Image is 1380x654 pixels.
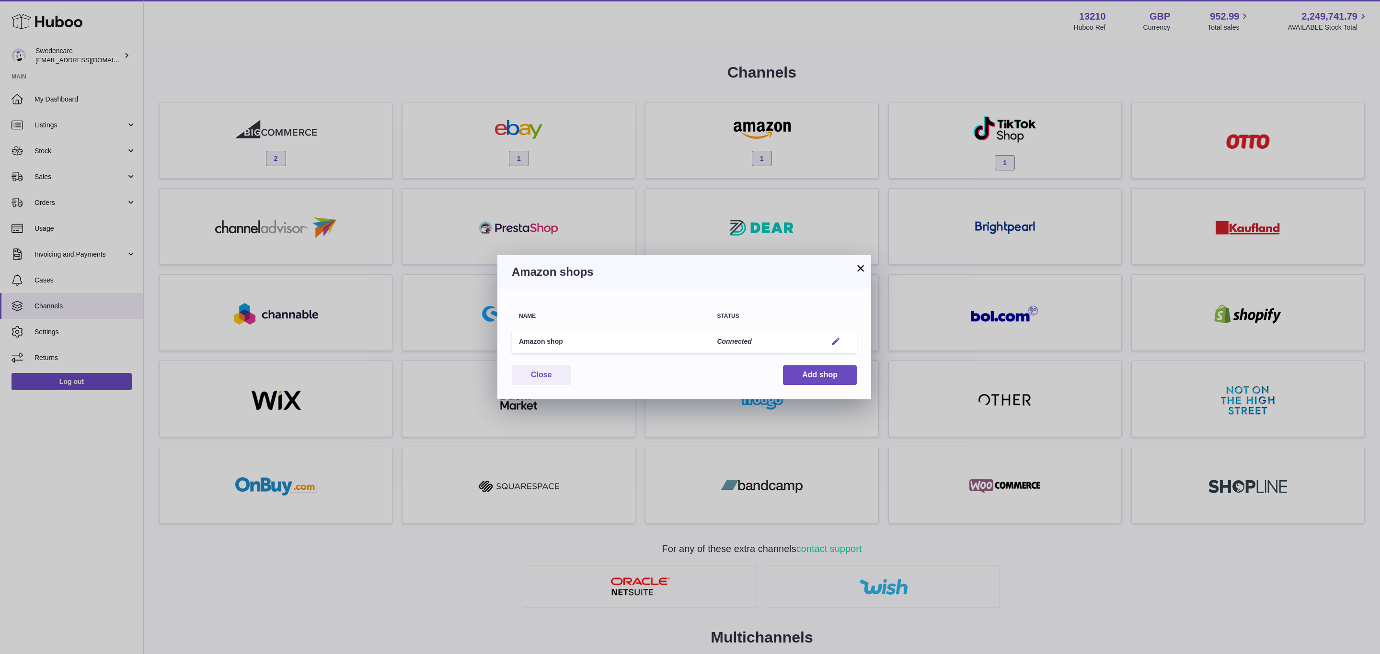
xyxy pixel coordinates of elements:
[710,329,820,354] td: Connected
[783,365,857,385] button: Add shop
[519,313,702,319] div: Name
[855,262,866,274] button: ×
[512,329,710,354] td: Amazon shop
[512,264,857,280] h3: Amazon shops
[512,365,571,385] button: Close
[717,313,813,319] div: Status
